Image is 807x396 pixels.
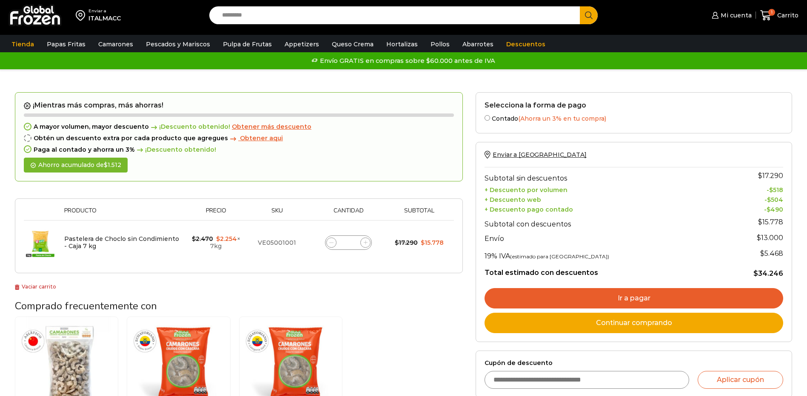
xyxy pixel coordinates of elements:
a: Ir a pagar [485,288,783,308]
bdi: 2.254 [216,235,237,243]
span: Obtener aqui [240,134,283,142]
a: Papas Fritas [43,36,90,52]
img: address-field-icon.svg [76,8,88,23]
th: Precio [186,207,246,221]
label: Contado [485,113,783,122]
a: Pastelera de Choclo sin Condimiento - Caja 7 kg [64,235,179,250]
a: Enviar a [GEOGRAPHIC_DATA] [485,151,586,158]
span: (Ahorra un 3% en tu compra) [518,115,606,122]
span: $ [395,239,399,246]
button: Search button [580,6,598,24]
a: 1 Carrito [760,6,798,25]
th: + Descuento web [485,194,719,204]
span: $ [216,235,220,243]
bdi: 17.290 [758,172,783,180]
td: - [719,184,783,194]
a: Camarones [94,36,137,52]
th: Sku [246,207,308,221]
a: Hortalizas [382,36,422,52]
th: Total estimado con descuentos [485,262,719,278]
a: Obtener más descuento [232,123,311,130]
bdi: 2.470 [192,235,213,243]
small: (estimado para [GEOGRAPHIC_DATA]) [510,253,609,260]
span: ¡Descuento obtenido! [149,123,230,130]
div: ITALMACC [88,14,121,23]
div: A mayor volumen, mayor descuento [24,123,454,130]
th: + Descuento por volumen [485,184,719,194]
span: 5.468 [760,249,783,257]
input: Product quantity [342,237,354,249]
span: $ [758,172,762,180]
span: $ [421,239,425,246]
label: Cupón de descuento [485,359,783,367]
span: Comprado frecuentemente con [15,299,157,313]
span: $ [192,235,196,243]
th: 19% IVA [485,245,719,262]
span: $ [760,249,764,257]
a: Descuentos [502,36,550,52]
span: Carrito [775,11,798,20]
a: Obtener aqui [228,135,283,142]
a: Abarrotes [458,36,498,52]
bdi: 15.778 [758,218,783,226]
bdi: 1.512 [104,161,121,169]
span: $ [757,234,761,242]
td: - [719,194,783,204]
td: - [719,204,783,213]
span: ¡Descuento obtenido! [135,146,216,153]
span: $ [767,196,771,204]
bdi: 504 [767,196,783,204]
span: Mi cuenta [719,11,752,20]
th: Subtotal [389,207,450,221]
span: $ [769,186,773,194]
bdi: 490 [767,206,783,213]
bdi: 15.778 [421,239,444,246]
div: Obtén un descuento extra por cada producto que agregues [24,135,454,142]
td: VE05001001 [246,221,308,265]
a: Queso Crema [328,36,378,52]
input: Contado(Ahorra un 3% en tu compra) [485,115,490,121]
a: Pescados y Mariscos [142,36,214,52]
h2: ¡Mientras más compras, más ahorras! [24,101,454,110]
button: Aplicar cupón [698,371,783,389]
bdi: 518 [769,186,783,194]
span: $ [753,269,758,277]
a: Pollos [426,36,454,52]
a: Pulpa de Frutas [219,36,276,52]
a: Appetizers [280,36,323,52]
span: 1 [768,9,775,16]
td: × 7kg [186,221,246,265]
th: Cantidad [308,207,389,221]
div: Paga al contado y ahorra un 3% [24,146,454,153]
span: $ [758,218,762,226]
th: Producto [60,207,186,221]
h2: Selecciona la forma de pago [485,101,783,109]
span: $ [104,161,108,169]
span: $ [767,206,770,213]
bdi: 17.290 [395,239,418,246]
div: Enviar a [88,8,121,14]
a: Vaciar carrito [15,283,56,290]
th: Subtotal sin descuentos [485,167,719,184]
th: Envío [485,230,719,245]
span: Enviar a [GEOGRAPHIC_DATA] [493,151,586,158]
bdi: 34.246 [753,269,783,277]
div: Ahorro acumulado de [24,158,128,173]
a: Continuar comprando [485,313,783,333]
th: Subtotal con descuentos [485,213,719,230]
th: + Descuento pago contado [485,204,719,213]
bdi: 13.000 [757,234,783,242]
a: Mi cuenta [710,7,751,24]
a: Tienda [7,36,38,52]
